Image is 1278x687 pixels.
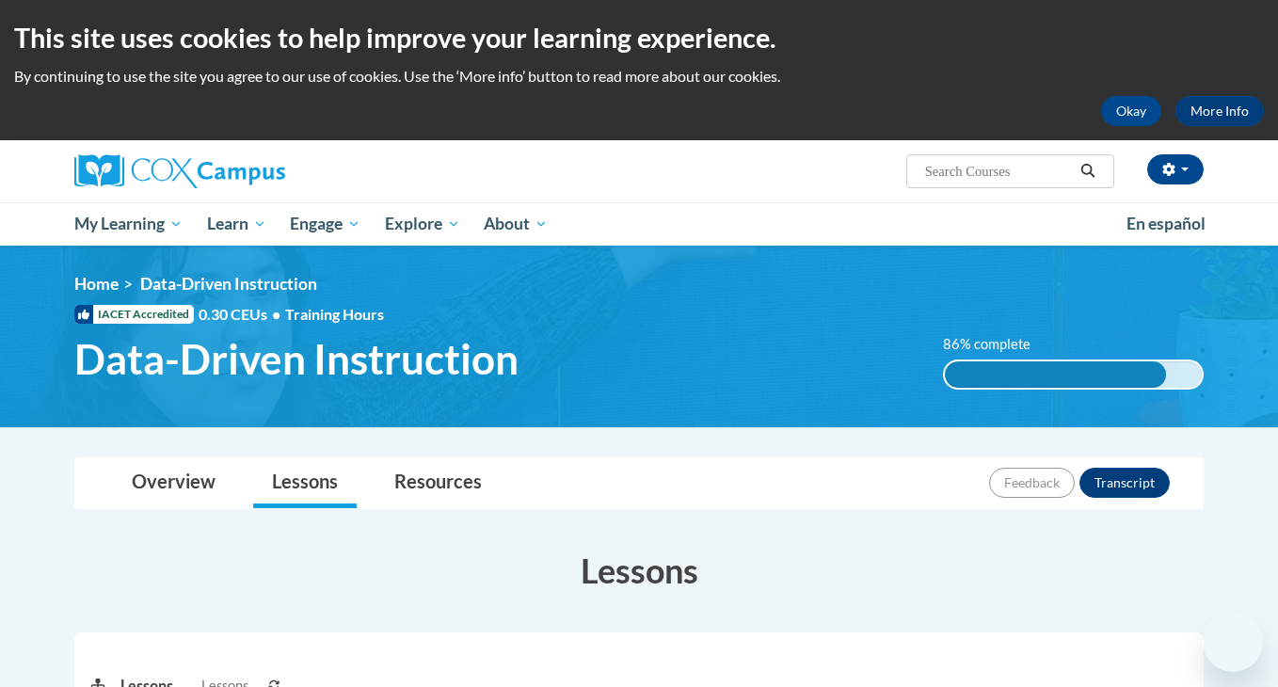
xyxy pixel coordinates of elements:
[1114,204,1218,244] a: En español
[484,213,548,235] span: About
[14,66,1264,87] p: By continuing to use the site you agree to our use of cookies. Use the ‘More info’ button to read...
[290,213,360,235] span: Engage
[199,304,285,325] span: 0.30 CEUs
[1175,96,1264,126] a: More Info
[140,274,317,294] span: Data-Driven Instruction
[945,361,1166,388] div: 86% complete
[1079,468,1170,498] button: Transcript
[62,202,195,246] a: My Learning
[472,202,561,246] a: About
[113,458,234,508] a: Overview
[943,334,1051,355] label: 86% complete
[74,154,285,188] img: Cox Campus
[373,202,472,246] a: Explore
[74,305,194,324] span: IACET Accredited
[207,213,266,235] span: Learn
[385,213,460,235] span: Explore
[375,458,501,508] a: Resources
[989,468,1075,498] button: Feedback
[253,458,357,508] a: Lessons
[74,154,432,188] a: Cox Campus
[14,19,1264,56] h2: This site uses cookies to help improve your learning experience.
[1101,96,1161,126] button: Okay
[285,305,384,323] span: Training Hours
[278,202,373,246] a: Engage
[74,274,119,294] a: Home
[74,213,183,235] span: My Learning
[923,160,1074,183] input: Search Courses
[74,547,1204,594] h3: Lessons
[1126,214,1206,233] span: En español
[195,202,279,246] a: Learn
[1203,612,1263,672] iframe: Button to launch messaging window
[1074,160,1102,183] button: Search
[46,202,1232,246] div: Main menu
[74,334,519,384] span: Data-Driven Instruction
[1147,154,1204,184] button: Account Settings
[272,305,280,323] span: •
